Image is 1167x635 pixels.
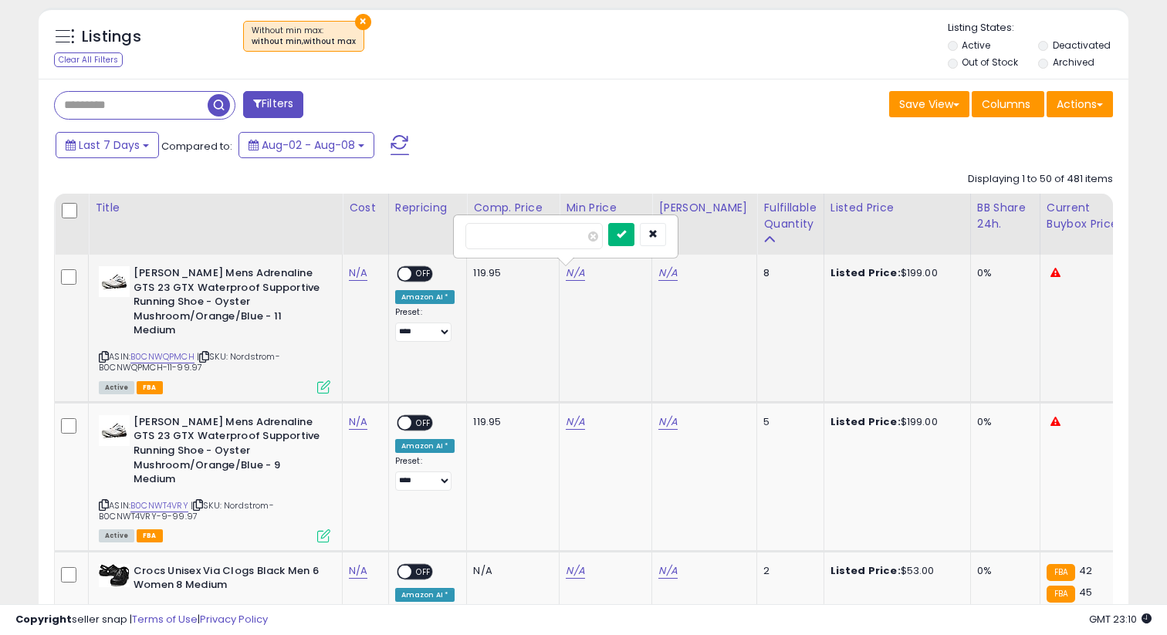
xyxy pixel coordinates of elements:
[395,456,455,491] div: Preset:
[473,266,547,280] div: 119.95
[830,564,959,578] div: $53.00
[473,415,547,429] div: 119.95
[1079,563,1092,578] span: 42
[99,381,134,394] span: All listings currently available for purchase on Amazon
[1047,564,1075,581] small: FBA
[349,200,382,216] div: Cost
[473,564,547,578] div: N/A
[395,588,455,602] div: Amazon AI *
[262,137,355,153] span: Aug-02 - Aug-08
[99,266,330,392] div: ASIN:
[238,132,374,158] button: Aug-02 - Aug-08
[130,350,194,363] a: B0CNWQPMCH
[1047,91,1113,117] button: Actions
[1047,586,1075,603] small: FBA
[411,416,436,429] span: OFF
[395,290,455,304] div: Amazon AI *
[566,563,584,579] a: N/A
[1047,200,1126,232] div: Current Buybox Price
[99,415,130,446] img: 41stU8vsH7L._SL40_.jpg
[968,172,1113,187] div: Displaying 1 to 50 of 481 items
[99,529,134,542] span: All listings currently available for purchase on Amazon
[830,414,901,429] b: Listed Price:
[99,266,130,297] img: 41stU8vsH7L._SL40_.jpg
[830,266,959,280] div: $199.00
[658,200,750,216] div: [PERSON_NAME]
[349,414,367,430] a: N/A
[395,307,455,342] div: Preset:
[830,415,959,429] div: $199.00
[395,200,461,216] div: Repricing
[962,39,990,52] label: Active
[977,200,1033,232] div: BB Share 24h.
[566,265,584,281] a: N/A
[349,563,367,579] a: N/A
[99,499,274,522] span: | SKU: Nordstrom-B0CNWT4VRY-9-99.97
[977,266,1028,280] div: 0%
[355,14,371,30] button: ×
[15,612,72,627] strong: Copyright
[658,414,677,430] a: N/A
[132,612,198,627] a: Terms of Use
[411,268,436,281] span: OFF
[243,91,303,118] button: Filters
[977,564,1028,578] div: 0%
[99,350,280,373] span: | SKU: Nordstrom-B0CNWQPMCH-11-99.97
[134,564,321,596] b: Crocs Unisex Via Clogs Black Men 6 Women 8 Medium
[948,21,1129,35] p: Listing States:
[54,52,123,67] div: Clear All Filters
[763,266,811,280] div: 8
[658,265,677,281] a: N/A
[99,415,330,541] div: ASIN:
[1079,585,1092,600] span: 45
[566,414,584,430] a: N/A
[134,266,321,342] b: [PERSON_NAME] Mens Adrenaline GTS 23 GTX Waterproof Supportive Running Shoe - Oyster Mushroom/Ora...
[200,612,268,627] a: Privacy Policy
[137,529,163,542] span: FBA
[15,613,268,627] div: seller snap | |
[889,91,969,117] button: Save View
[566,200,645,216] div: Min Price
[982,96,1030,112] span: Columns
[137,381,163,394] span: FBA
[830,563,901,578] b: Listed Price:
[161,139,232,154] span: Compared to:
[473,200,553,232] div: Comp. Price Threshold
[95,200,336,216] div: Title
[972,91,1044,117] button: Columns
[99,564,130,587] img: 41STb9SsSQL._SL40_.jpg
[395,439,455,453] div: Amazon AI *
[349,265,367,281] a: N/A
[82,26,141,48] h5: Listings
[1089,612,1152,627] span: 2025-08-16 23:10 GMT
[763,200,817,232] div: Fulfillable Quantity
[830,200,964,216] div: Listed Price
[830,265,901,280] b: Listed Price:
[1053,39,1111,52] label: Deactivated
[79,137,140,153] span: Last 7 Days
[56,132,159,158] button: Last 7 Days
[763,564,811,578] div: 2
[977,415,1028,429] div: 0%
[134,415,321,491] b: [PERSON_NAME] Mens Adrenaline GTS 23 GTX Waterproof Supportive Running Shoe - Oyster Mushroom/Ora...
[252,36,356,47] div: without min,without max
[130,499,188,512] a: B0CNWT4VRY
[763,415,811,429] div: 5
[962,56,1018,69] label: Out of Stock
[411,565,436,578] span: OFF
[658,563,677,579] a: N/A
[252,25,356,48] span: Without min max :
[1053,56,1094,69] label: Archived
